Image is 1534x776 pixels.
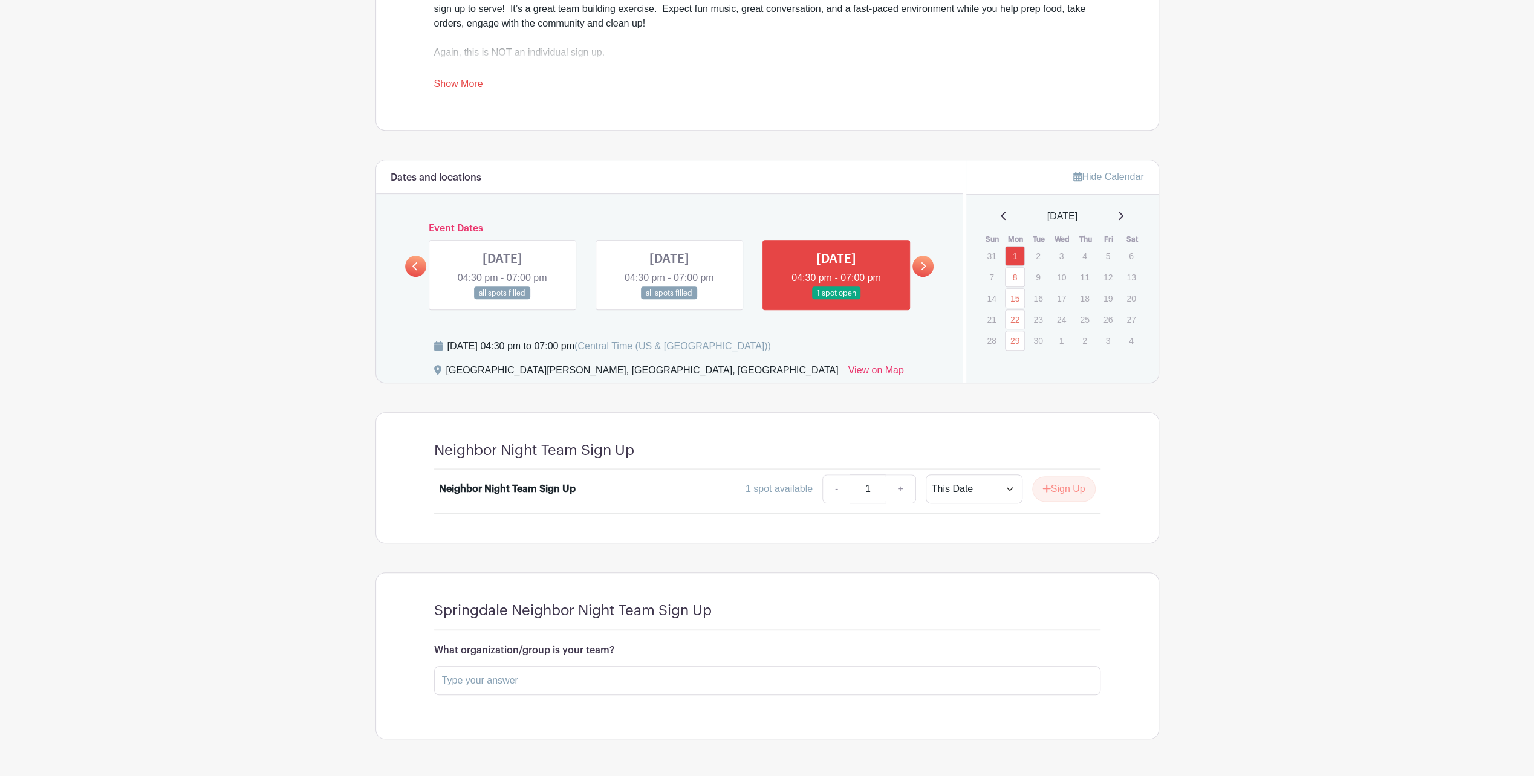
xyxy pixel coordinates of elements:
p: 21 [981,310,1001,329]
div: [GEOGRAPHIC_DATA][PERSON_NAME], [GEOGRAPHIC_DATA], [GEOGRAPHIC_DATA] [446,363,839,383]
p: 18 [1074,289,1094,308]
a: View on Map [848,363,904,383]
p: 6 [1121,247,1141,265]
div: Neighbor Night Team Sign Up [439,482,576,496]
button: Sign Up [1032,476,1096,502]
div: [DATE] 04:30 pm to 07:00 pm [447,339,771,354]
p: 2 [1028,247,1048,265]
a: 1 [1005,246,1025,266]
p: 10 [1051,268,1071,286]
p: 3 [1051,247,1071,265]
h4: Neighbor Night Team Sign Up [434,442,634,459]
a: 29 [1005,331,1025,351]
a: Hide Calendar [1073,172,1143,182]
p: 11 [1074,268,1094,286]
th: Fri [1097,233,1121,245]
h4: Springdale Neighbor Night Team Sign Up [434,602,712,619]
p: 14 [981,289,1001,308]
div: 1 spot available [746,482,813,496]
th: Thu [1074,233,1097,245]
p: 19 [1098,289,1118,308]
a: + [885,474,915,503]
p: 4 [1074,247,1094,265]
p: 25 [1074,310,1094,329]
th: Tue [1027,233,1051,245]
p: 26 [1098,310,1118,329]
p: 23 [1028,310,1048,329]
th: Sun [981,233,1004,245]
p: 27 [1121,310,1141,329]
p: 24 [1051,310,1071,329]
p: 16 [1028,289,1048,308]
th: Wed [1051,233,1074,245]
h6: Dates and locations [391,172,481,184]
a: 8 [1005,267,1025,287]
p: 30 [1028,331,1048,350]
p: 1 [1051,331,1071,350]
p: 20 [1121,289,1141,308]
a: 22 [1005,309,1025,329]
p: 31 [981,247,1001,265]
p: 13 [1121,268,1141,286]
p: 17 [1051,289,1071,308]
h6: What organization/group is your team? [434,645,1100,656]
p: 12 [1098,268,1118,286]
p: 7 [981,268,1001,286]
p: 3 [1098,331,1118,350]
a: Show More [434,79,483,94]
p: 28 [981,331,1001,350]
a: - [822,474,850,503]
p: 5 [1098,247,1118,265]
span: (Central Time (US & [GEOGRAPHIC_DATA])) [574,341,771,351]
input: Type your answer [434,666,1100,695]
a: 15 [1005,288,1025,308]
p: 4 [1121,331,1141,350]
h6: Event Dates [426,223,913,234]
th: Mon [1004,233,1028,245]
p: 2 [1074,331,1094,350]
span: [DATE] [1047,209,1077,224]
p: 9 [1028,268,1048,286]
th: Sat [1120,233,1144,245]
